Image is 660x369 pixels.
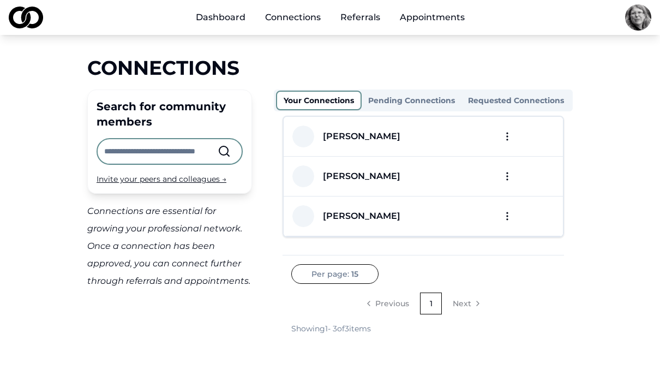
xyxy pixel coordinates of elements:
[323,210,400,223] div: [PERSON_NAME]
[625,4,651,31] img: 151bdd3b-4127-446e-a928-506788e6e668-Me-profile_picture.jpg
[314,210,400,223] a: [PERSON_NAME]
[391,7,473,28] a: Appointments
[461,92,571,109] button: Requested Connections
[291,264,379,284] button: Per page:15
[187,7,254,28] a: Dashboard
[87,203,252,290] div: Connections are essential for growing your professional network. Once a connection has been appro...
[314,130,400,143] a: [PERSON_NAME]
[97,99,243,129] div: Search for community members
[351,269,358,279] span: 15
[276,91,362,110] button: Your Connections
[87,57,573,79] div: Connections
[420,293,442,314] a: 1
[187,7,473,28] nav: Main
[314,170,400,183] a: [PERSON_NAME]
[323,130,400,143] div: [PERSON_NAME]
[97,174,243,184] div: Invite your peers and colleagues →
[256,7,329,28] a: Connections
[9,7,43,28] img: logo
[291,323,371,334] div: Showing 1 - 3 of 3 items
[332,7,389,28] a: Referrals
[323,170,400,183] div: [PERSON_NAME]
[362,92,461,109] button: Pending Connections
[291,293,555,314] nav: pagination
